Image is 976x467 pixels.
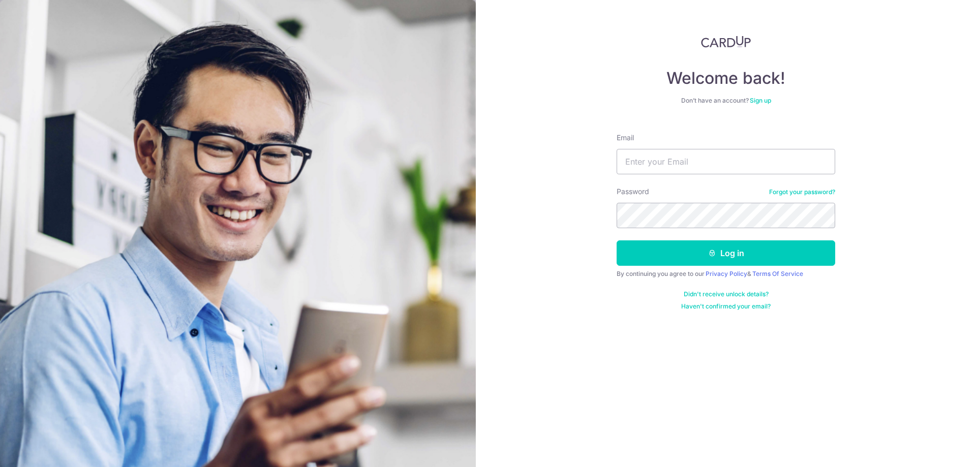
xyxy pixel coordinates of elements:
a: Sign up [750,97,771,104]
a: Terms Of Service [752,270,803,277]
div: By continuing you agree to our & [617,270,835,278]
button: Log in [617,240,835,266]
div: Don’t have an account? [617,97,835,105]
a: Haven't confirmed your email? [681,302,771,310]
label: Email [617,133,634,143]
a: Didn't receive unlock details? [684,290,769,298]
a: Privacy Policy [706,270,747,277]
label: Password [617,186,649,197]
a: Forgot your password? [769,188,835,196]
input: Enter your Email [617,149,835,174]
img: CardUp Logo [701,36,751,48]
h4: Welcome back! [617,68,835,88]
